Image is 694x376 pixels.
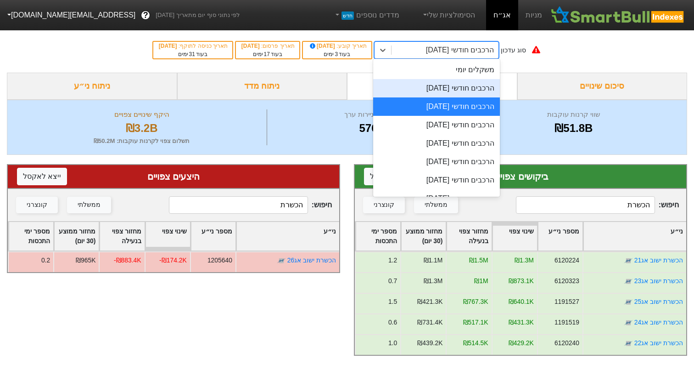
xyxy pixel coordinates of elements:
div: ₪965K [76,256,95,265]
div: ₪429.2K [509,338,534,348]
a: הכשרת ישוב אג24 [634,319,683,326]
input: 144 רשומות... [516,196,655,214]
div: תאריך כניסה לתוקף : [158,42,228,50]
a: הסימולציות שלי [418,6,479,24]
div: הרכבים חודשי [DATE] [373,116,500,134]
div: 1191519 [554,318,579,327]
div: מספר ניירות ערך [269,109,467,120]
div: Toggle SortBy [356,222,400,251]
div: -₪883.4K [114,256,141,265]
div: ₪1.3M [424,276,443,286]
div: Toggle SortBy [538,222,582,251]
div: היצעים צפויים [17,170,330,183]
span: חדש [341,11,354,20]
span: [DATE] [241,43,261,49]
span: לפי נתוני סוף יום מתאריך [DATE] [156,11,240,20]
div: בעוד ימים [158,50,228,58]
div: הרכבים חודשי [DATE] [373,97,500,116]
a: הכשרת ישוב אג23 [634,277,683,285]
div: Toggle SortBy [54,222,99,251]
div: 1205640 [207,256,232,265]
a: מדדים נוספיםחדש [330,6,403,24]
div: ₪640.1K [509,297,534,307]
img: tase link [624,297,633,307]
div: קונצרני [27,200,47,210]
div: קונצרני [374,200,394,210]
div: 576 [269,120,467,137]
div: היקף שינויים צפויים [19,109,264,120]
div: 6120323 [554,276,579,286]
span: 17 [264,51,270,57]
button: ייצא לאקסל [364,168,414,185]
div: 0.6 [388,318,397,327]
input: 432 רשומות... [169,196,308,214]
div: ₪1.1M [424,256,443,265]
span: 3 [335,51,338,57]
a: הכשרת ישוב אג26 [287,256,336,264]
div: ממשלתי [425,200,448,210]
div: ₪439.2K [417,338,442,348]
div: ₪517.1K [463,318,488,327]
div: 1.5 [388,297,397,307]
a: הכשרת ישוב אג22 [634,339,683,347]
div: הרכבים חודשי [DATE] [373,153,500,171]
div: Toggle SortBy [447,222,491,251]
div: ניתוח ני״ע [7,73,177,100]
span: [DATE] [159,43,179,49]
button: ממשלתי [67,197,111,213]
span: ? [143,9,148,22]
button: ממשלתי [414,197,458,213]
div: תשלום צפוי לקרנות עוקבות : ₪50.2M [19,137,264,146]
div: בעוד ימים [308,50,367,58]
img: tase link [624,256,633,265]
div: 6120240 [554,338,579,348]
div: תאריך פרסום : [241,42,295,50]
div: 6120224 [554,256,579,265]
img: tase link [624,318,633,327]
div: סיכום שינויים [517,73,688,100]
button: ייצא לאקסל [17,168,67,185]
img: tase link [624,339,633,348]
div: ₪51.8B [472,120,675,137]
div: הרכבים חודשי [DATE] [426,45,494,56]
div: Toggle SortBy [146,222,190,251]
span: [DATE] [308,43,337,49]
div: 1.2 [388,256,397,265]
div: ביקושים והיצעים צפויים [347,73,517,100]
div: 0.7 [388,276,397,286]
div: הרכבים חודשי [DATE] [373,189,500,208]
div: ₪873.1K [509,276,534,286]
div: ₪731.4K [417,318,442,327]
div: ₪1.5M [469,256,488,265]
div: Toggle SortBy [493,222,537,251]
div: 0.2 [41,256,50,265]
div: תאריך קובע : [308,42,367,50]
div: בעוד ימים [241,50,295,58]
div: ₪1M [474,276,488,286]
div: Toggle SortBy [236,222,339,251]
div: ₪767.3K [463,297,488,307]
div: ₪421.3K [417,297,442,307]
div: ₪514.5K [463,338,488,348]
button: קונצרני [16,197,58,213]
div: הרכבים חודשי [DATE] [373,134,500,153]
span: 31 [189,51,195,57]
div: ₪431.3K [509,318,534,327]
div: Toggle SortBy [401,222,446,251]
img: SmartBull [549,6,687,24]
div: שווי קרנות עוקבות [472,109,675,120]
div: ממשלתי [78,200,101,210]
div: הרכבים חודשי [DATE] [373,79,500,97]
div: סוג עדכון [501,46,526,55]
div: -₪174.2K [159,256,187,265]
div: ביקושים צפויים [364,170,677,183]
div: Toggle SortBy [191,222,235,251]
div: Toggle SortBy [100,222,144,251]
a: הכשרת ישוב אג21 [634,256,683,264]
span: חיפוש : [516,196,679,214]
div: ₪3.2B [19,120,264,137]
img: tase link [277,256,286,265]
span: חיפוש : [169,196,332,214]
div: ניתוח מדד [177,73,347,100]
div: הרכבים חודשי [DATE] [373,171,500,189]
